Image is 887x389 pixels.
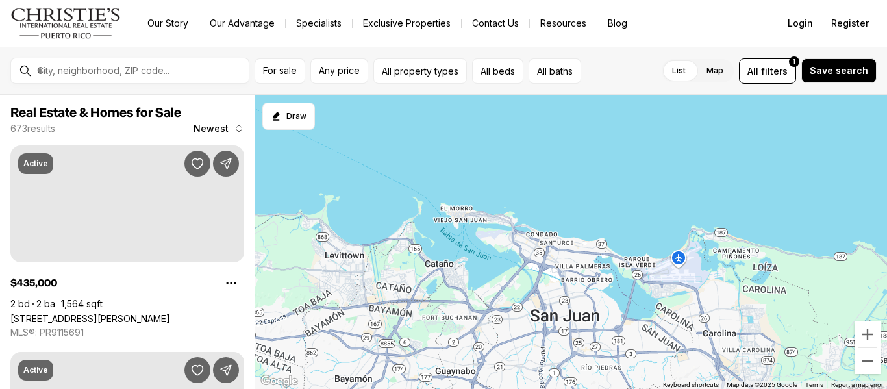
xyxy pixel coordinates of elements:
p: 673 results [10,123,55,134]
button: Save Property: 59 KINGS COURT #503 [184,357,210,383]
p: Active [23,365,48,375]
a: 4633 Ave Isla Verde COND CASTILLO DEL MAR #201, CAROLINA PR, 00979 [10,313,170,324]
span: Real Estate & Homes for Sale [10,107,181,119]
button: Register [823,10,877,36]
button: Newest [186,116,252,142]
button: For sale [255,58,305,84]
label: Map [696,59,734,82]
span: For sale [263,66,297,76]
button: Save Property: 4633 Ave Isla Verde COND CASTILLO DEL MAR #201 [184,151,210,177]
span: filters [761,64,788,78]
button: Save search [801,58,877,83]
span: Newest [194,123,229,134]
button: Contact Us [462,14,529,32]
span: Register [831,18,869,29]
label: List [662,59,696,82]
button: Allfilters1 [739,58,796,84]
img: logo [10,8,121,39]
a: Our Story [137,14,199,32]
span: Login [788,18,813,29]
a: Blog [597,14,638,32]
button: All baths [529,58,581,84]
a: Specialists [286,14,352,32]
a: Our Advantage [199,14,285,32]
span: Any price [319,66,360,76]
span: Save search [810,66,868,76]
button: All property types [373,58,467,84]
button: Any price [310,58,368,84]
p: Active [23,158,48,169]
a: Resources [530,14,597,32]
span: 1 [793,56,795,67]
button: Property options [218,270,244,296]
button: All beds [472,58,523,84]
button: Login [780,10,821,36]
a: Exclusive Properties [353,14,461,32]
button: Start drawing [262,103,315,130]
span: All [747,64,758,78]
